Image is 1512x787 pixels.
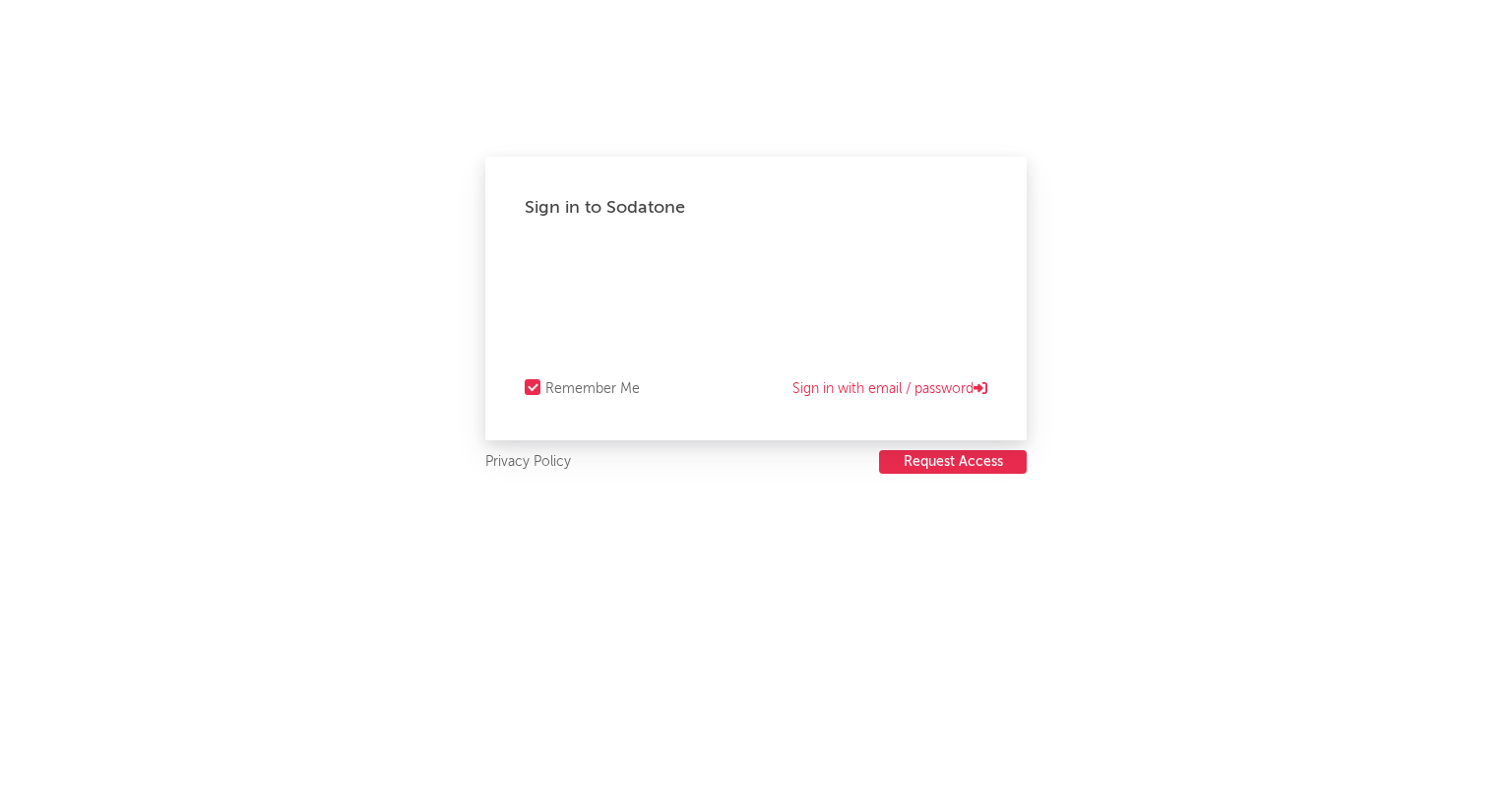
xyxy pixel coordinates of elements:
[879,450,1027,475] a: Request Access
[525,196,987,220] div: Sign in to Sodatone
[792,377,987,401] a: Sign in with email / password
[879,450,1027,474] button: Request Access
[485,450,571,475] a: Privacy Policy
[545,377,640,401] div: Remember Me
